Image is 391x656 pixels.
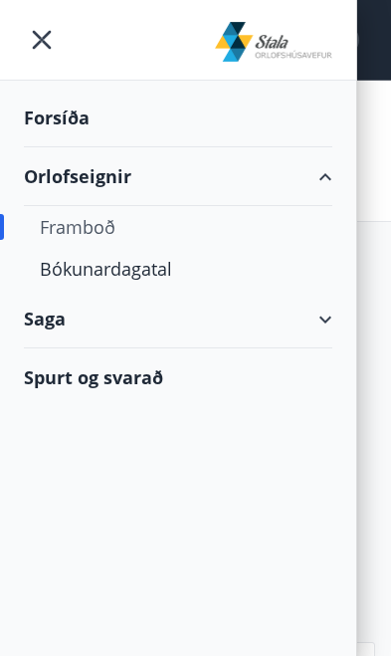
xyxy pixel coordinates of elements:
div: Framboð [40,206,316,248]
button: menu [24,22,60,58]
div: Orlofseignir [24,147,332,206]
img: union_logo [215,22,333,62]
div: Saga [24,290,332,348]
div: Bókunardagatal [40,248,316,290]
div: Forsíða [24,89,332,147]
div: Spurt og svarað [24,348,332,406]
